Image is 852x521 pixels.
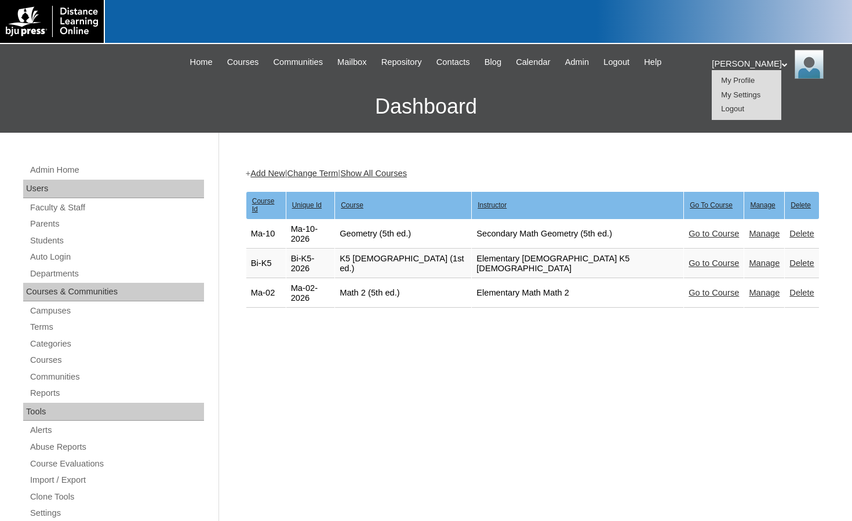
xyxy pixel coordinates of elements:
span: Blog [485,56,501,69]
a: Home [184,56,219,69]
span: Logout [603,56,629,69]
u: Course Id [252,197,275,213]
a: Courses [29,353,204,367]
span: Home [190,56,213,69]
a: Admin Home [29,163,204,177]
a: Show All Courses [340,169,407,178]
span: Calendar [516,56,550,69]
h3: Dashboard [6,81,846,133]
a: Departments [29,267,204,281]
div: [PERSON_NAME] [712,50,840,79]
td: Ma-10 [246,220,286,249]
span: Repository [381,56,422,69]
a: Delete [789,288,814,297]
td: Elementary [DEMOGRAPHIC_DATA] K5 [DEMOGRAPHIC_DATA] [472,249,683,278]
a: Auto Login [29,250,204,264]
a: Campuses [29,304,204,318]
a: Go to Course [689,258,739,268]
u: Delete [791,201,811,209]
a: Blog [479,56,507,69]
a: Categories [29,337,204,351]
a: Add New [250,169,285,178]
img: logo-white.png [6,6,98,37]
img: Melanie Sevilla [795,50,824,79]
a: My Settings [721,90,760,99]
a: Alerts [29,423,204,438]
td: Bi-K5 [246,249,286,278]
a: Delete [789,258,814,268]
a: Change Term [287,169,338,178]
a: Import / Export [29,473,204,487]
a: Calendar [510,56,556,69]
u: Course [341,201,363,209]
td: Math 2 (5th ed.) [335,279,471,308]
a: My Profile [721,76,755,85]
a: Abuse Reports [29,440,204,454]
span: Courses [227,56,259,69]
a: Go to Course [689,229,739,238]
a: Communities [29,370,204,384]
a: Contacts [431,56,476,69]
u: Go To Course [690,201,733,209]
span: Contacts [436,56,470,69]
a: Terms [29,320,204,334]
div: + | | [246,167,820,180]
span: Help [644,56,661,69]
a: Courses [221,56,265,69]
a: Go to Course [689,288,739,297]
a: Repository [376,56,428,69]
u: Unique Id [292,201,322,209]
a: Parents [29,217,204,231]
a: Manage [749,229,780,238]
td: Ma-02-2026 [286,279,335,308]
a: Clone Tools [29,490,204,504]
a: Faculty & Staff [29,201,204,215]
a: Manage [749,258,780,268]
u: Instructor [478,201,507,209]
td: Elementary Math Math 2 [472,279,683,308]
div: Users [23,180,204,198]
div: Courses & Communities [23,283,204,301]
td: Geometry (5th ed.) [335,220,471,249]
a: Logout [721,104,744,113]
span: Communities [273,56,323,69]
td: Bi-K5-2026 [286,249,335,278]
a: Course Evaluations [29,457,204,471]
td: Ma-10-2026 [286,220,335,249]
a: Manage [749,288,780,297]
span: Admin [565,56,589,69]
td: Secondary Math Geometry (5th ed.) [472,220,683,249]
a: Settings [29,506,204,520]
a: Mailbox [332,56,373,69]
span: Mailbox [337,56,367,69]
td: K5 [DEMOGRAPHIC_DATA] (1st ed.) [335,249,471,278]
a: Logout [598,56,635,69]
td: Ma-02 [246,279,286,308]
a: Communities [267,56,329,69]
div: Tools [23,403,204,421]
a: Reports [29,386,204,400]
a: Delete [789,229,814,238]
a: Students [29,234,204,248]
a: Help [638,56,667,69]
u: Manage [750,201,775,209]
a: Admin [559,56,595,69]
